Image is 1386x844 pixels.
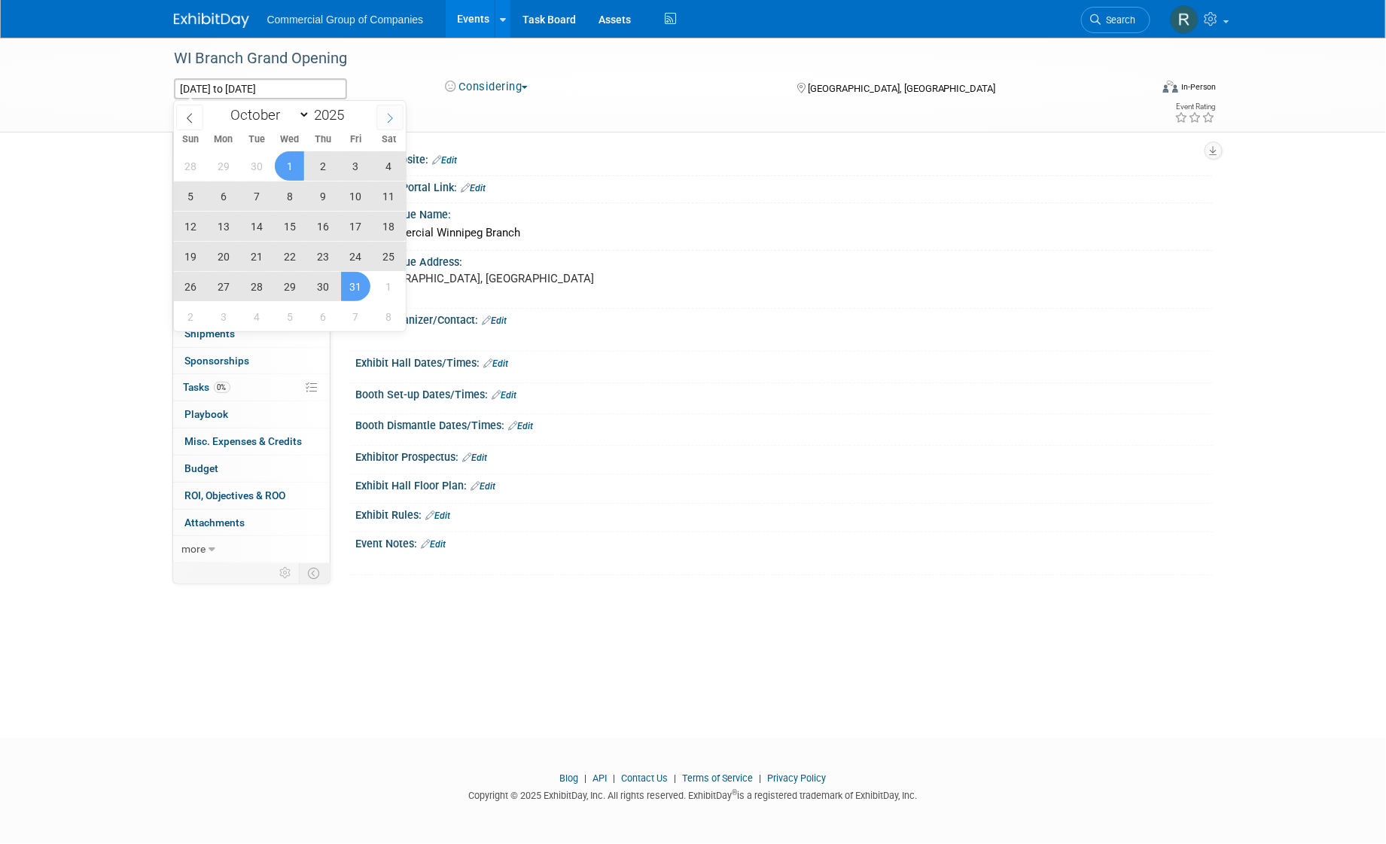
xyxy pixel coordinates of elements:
img: Rod Leland [1170,5,1199,34]
span: November 3, 2025 [209,302,238,331]
div: Exhibitor Portal Link: [356,176,1213,196]
span: October 20, 2025 [209,242,238,271]
span: October 25, 2025 [374,242,404,271]
img: Format-Inperson.png [1163,81,1178,93]
a: Edit [461,183,486,193]
div: Event Rating [1174,103,1215,111]
span: October 19, 2025 [175,242,205,271]
span: 0% [214,382,230,393]
span: October 28, 2025 [242,272,271,301]
span: October 14, 2025 [242,212,271,241]
div: Commercial Winnipeg Branch [367,221,1202,245]
a: ROI, Objectives & ROO [173,483,330,509]
span: November 7, 2025 [341,302,370,331]
a: Edit [433,155,458,166]
div: Event Venue Name: [356,203,1213,222]
div: Event Website: [356,148,1213,168]
span: | [756,772,766,784]
span: October 9, 2025 [308,181,337,211]
div: Booth Set-up Dates/Times: [356,383,1213,403]
span: Sat [373,135,406,145]
span: October 5, 2025 [175,181,205,211]
span: October 15, 2025 [275,212,304,241]
a: Playbook [173,401,330,428]
div: Event Organizer/Contact: [356,309,1213,328]
span: October 24, 2025 [341,242,370,271]
div: Booth Dismantle Dates/Times: [356,414,1213,434]
a: more [173,536,330,562]
a: API [593,772,608,784]
span: October 7, 2025 [242,181,271,211]
span: Budget [185,462,219,474]
span: November 2, 2025 [175,302,205,331]
input: Year [310,106,355,123]
div: Event Notes: [356,532,1213,552]
span: October 17, 2025 [341,212,370,241]
span: November 4, 2025 [242,302,271,331]
span: | [610,772,620,784]
a: Edit [422,539,446,550]
a: Edit [463,452,488,463]
div: Exhibitor Prospectus: [356,446,1213,465]
span: Search [1101,14,1136,26]
span: October 23, 2025 [308,242,337,271]
span: October 6, 2025 [209,181,238,211]
a: Sponsorships [173,348,330,374]
div: Exhibit Hall Dates/Times: [356,352,1213,371]
a: Giveaways [173,294,330,320]
span: Commercial Group of Companies [267,14,424,26]
a: Edit [483,315,507,326]
span: September 30, 2025 [242,151,271,181]
a: Edit [426,510,451,521]
span: October 4, 2025 [374,151,404,181]
span: Fri [340,135,373,145]
div: Event Format [1062,78,1217,101]
a: Shipments [173,321,330,347]
span: October 1, 2025 [275,151,304,181]
span: Thu [306,135,340,145]
a: Edit [509,421,534,431]
a: Staff1 [173,186,330,212]
img: ExhibitDay [174,13,249,28]
span: Misc. Expenses & Credits [185,435,303,447]
span: October 3, 2025 [341,151,370,181]
span: November 1, 2025 [374,272,404,301]
a: Terms of Service [683,772,754,784]
select: Month [224,105,310,124]
a: Misc. Expenses & Credits [173,428,330,455]
span: October 8, 2025 [275,181,304,211]
a: Edit [484,358,509,369]
a: Attachments [173,510,330,536]
a: Budget [173,456,330,482]
pre: [GEOGRAPHIC_DATA], [GEOGRAPHIC_DATA] [373,272,696,285]
span: September 28, 2025 [175,151,205,181]
a: Edit [492,390,517,401]
span: ROI, Objectives & ROO [185,489,286,501]
span: Playbook [185,408,229,420]
span: November 5, 2025 [275,302,304,331]
div: In-Person [1180,81,1216,93]
span: | [671,772,681,784]
span: October 29, 2025 [275,272,304,301]
span: Attachments [185,516,245,529]
div: Event Venue Address: [356,251,1213,270]
span: [GEOGRAPHIC_DATA], [GEOGRAPHIC_DATA] [808,83,996,94]
span: Mon [207,135,240,145]
span: October 30, 2025 [308,272,337,301]
span: October 12, 2025 [175,212,205,241]
span: Sun [174,135,207,145]
td: Toggle Event Tabs [299,563,330,583]
span: November 8, 2025 [374,302,404,331]
a: Blog [560,772,579,784]
span: September 29, 2025 [209,151,238,181]
a: Tasks0% [173,374,330,401]
span: Tue [240,135,273,145]
span: October 11, 2025 [374,181,404,211]
a: Search [1081,7,1150,33]
span: October 13, 2025 [209,212,238,241]
a: Privacy Policy [768,772,827,784]
span: Shipments [185,328,236,340]
a: Travel Reservations [173,212,330,239]
span: October 27, 2025 [209,272,238,301]
a: Edit [471,481,496,492]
